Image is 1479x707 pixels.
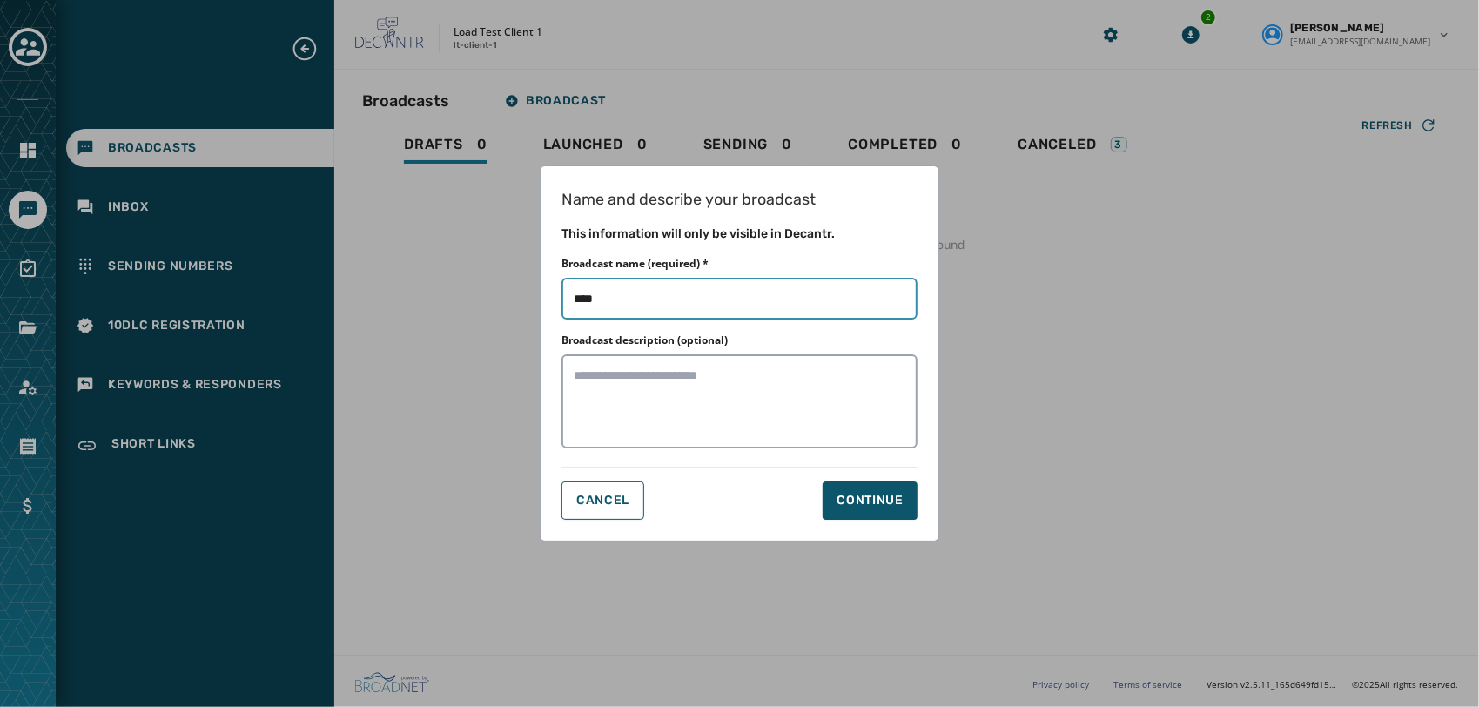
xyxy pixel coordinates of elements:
[561,481,644,520] button: Cancel
[561,257,709,271] label: Broadcast name (required) *
[837,492,904,509] div: Continue
[561,226,918,243] h2: This information will only be visible in Decantr.
[561,187,918,212] h1: Name and describe your broadcast
[561,333,728,347] label: Broadcast description (optional)
[576,494,629,508] span: Cancel
[823,481,918,520] button: Continue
